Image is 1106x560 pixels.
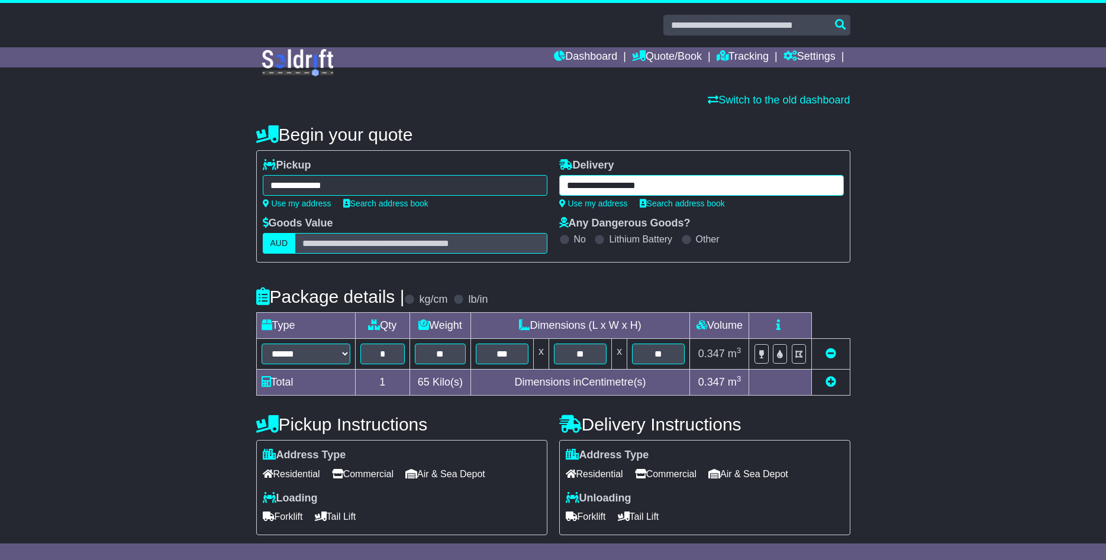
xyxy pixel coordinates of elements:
[640,199,725,208] a: Search address book
[708,465,788,483] span: Air & Sea Depot
[728,348,741,360] span: m
[559,199,628,208] a: Use my address
[708,94,850,106] a: Switch to the old dashboard
[737,374,741,383] sup: 3
[263,233,296,254] label: AUD
[632,47,702,67] a: Quote/Book
[332,465,394,483] span: Commercial
[612,339,627,370] td: x
[315,507,356,526] span: Tail Lift
[410,370,471,396] td: Kilo(s)
[263,507,303,526] span: Forklift
[717,47,769,67] a: Tracking
[533,339,549,370] td: x
[635,465,697,483] span: Commercial
[566,492,631,505] label: Unloading
[410,313,471,339] td: Weight
[559,159,614,172] label: Delivery
[355,370,410,396] td: 1
[256,125,850,144] h4: Begin your quote
[618,507,659,526] span: Tail Lift
[343,199,428,208] a: Search address book
[690,313,749,339] td: Volume
[783,47,836,67] a: Settings
[609,234,672,245] label: Lithium Battery
[698,348,725,360] span: 0.347
[256,370,355,396] td: Total
[698,376,725,388] span: 0.347
[263,159,311,172] label: Pickup
[470,313,690,339] td: Dimensions (L x W x H)
[355,313,410,339] td: Qty
[405,465,485,483] span: Air & Sea Depot
[566,465,623,483] span: Residential
[566,507,606,526] span: Forklift
[559,217,691,230] label: Any Dangerous Goods?
[256,313,355,339] td: Type
[263,217,333,230] label: Goods Value
[418,376,430,388] span: 65
[737,346,741,355] sup: 3
[263,199,331,208] a: Use my address
[728,376,741,388] span: m
[263,465,320,483] span: Residential
[826,376,836,388] a: Add new item
[554,47,617,67] a: Dashboard
[826,348,836,360] a: Remove this item
[256,415,547,434] h4: Pickup Instructions
[419,293,447,306] label: kg/cm
[574,234,586,245] label: No
[470,370,690,396] td: Dimensions in Centimetre(s)
[696,234,720,245] label: Other
[468,293,488,306] label: lb/in
[263,449,346,462] label: Address Type
[559,415,850,434] h4: Delivery Instructions
[256,287,405,306] h4: Package details |
[263,492,318,505] label: Loading
[566,449,649,462] label: Address Type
